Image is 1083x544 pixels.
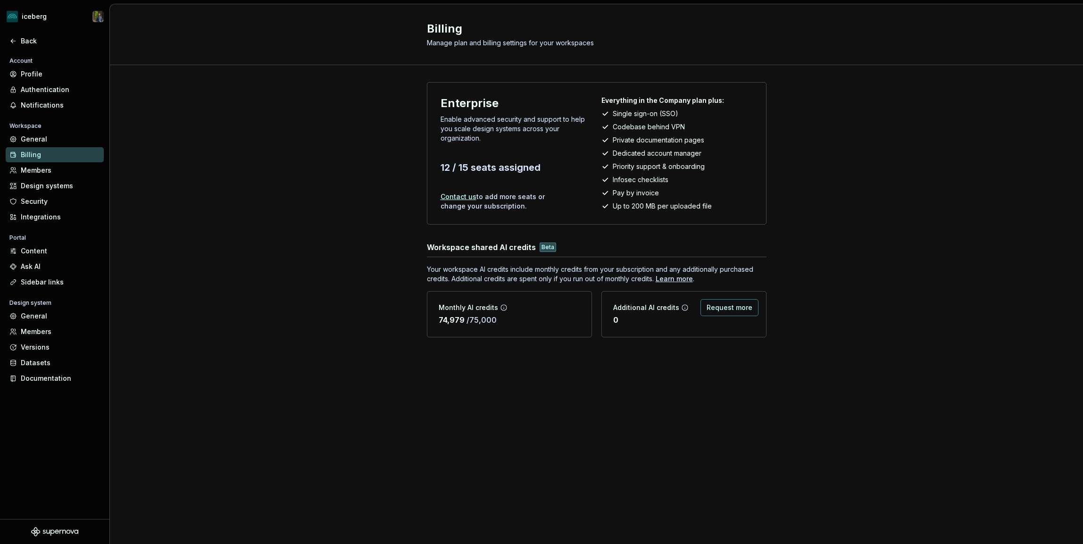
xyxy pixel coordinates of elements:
p: Everything in the Company plan plus: [601,96,753,105]
p: Single sign-on (SSO) [613,109,678,118]
a: Notifications [6,98,104,113]
div: Profile [21,69,100,79]
span: Manage plan and billing settings for your workspaces [427,39,594,47]
a: Authentication [6,82,104,97]
img: 418c6d47-6da6-4103-8b13-b5999f8989a1.png [7,11,18,22]
p: 74,979 [439,314,465,326]
a: Datasets [6,355,104,370]
a: Documentation [6,371,104,386]
a: Design systems [6,178,104,193]
div: Members [21,327,100,336]
a: Back [6,33,104,49]
div: General [21,134,100,144]
a: Members [6,324,104,339]
h2: Billing [427,21,755,36]
div: Datasets [21,358,100,368]
div: Sidebar links [21,277,100,287]
div: Design system [6,297,55,309]
p: Additional AI credits [613,303,679,312]
a: General [6,132,104,147]
div: Design systems [21,181,100,191]
div: Notifications [21,100,100,110]
p: Codebase behind VPN [613,122,685,132]
div: Authentication [21,85,100,94]
div: Versions [21,343,100,352]
span: Request more [707,303,752,312]
div: Members [21,166,100,175]
div: Workspace [6,120,45,132]
div: Account [6,55,36,67]
div: Content [21,246,100,256]
p: Enable advanced security and support to help you scale design systems across your organization. [441,115,592,143]
div: Back [21,36,100,46]
div: iceberg [22,12,47,21]
a: Ask AI [6,259,104,274]
p: / 75,000 [467,314,497,326]
div: General [21,311,100,321]
img: Simon Désilets [92,11,104,22]
p: to add more seats or change your subscription. [441,192,569,211]
p: Monthly AI credits [439,303,498,312]
p: Up to 200 MB per uploaded file [613,201,712,211]
p: Dedicated account manager [613,149,701,158]
a: Security [6,194,104,209]
div: Documentation [21,374,100,383]
a: Members [6,163,104,178]
p: 12 / 15 seats assigned [441,161,592,174]
p: Pay by invoice [613,188,659,198]
h3: Workspace shared AI credits [427,242,536,253]
a: Integrations [6,209,104,225]
div: Billing [21,150,100,159]
svg: Supernova Logo [31,527,78,536]
p: Private documentation pages [613,135,704,145]
p: Enterprise [441,96,499,111]
a: Contact us [441,192,476,201]
div: Portal [6,232,30,243]
span: Your workspace AI credits include monthly credits from your subscription and any additionally pur... [427,265,766,284]
p: 0 [613,314,618,326]
div: Beta [540,243,556,252]
a: Learn more [656,274,693,284]
div: Ask AI [21,262,100,271]
button: icebergSimon Désilets [2,6,108,27]
a: Profile [6,67,104,82]
p: Infosec checklists [613,175,668,184]
a: General [6,309,104,324]
div: Security [21,197,100,206]
a: Sidebar links [6,275,104,290]
div: Integrations [21,212,100,222]
button: Request more [700,299,758,316]
p: Priority support & onboarding [613,162,705,171]
a: Content [6,243,104,259]
a: Billing [6,147,104,162]
a: Versions [6,340,104,355]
